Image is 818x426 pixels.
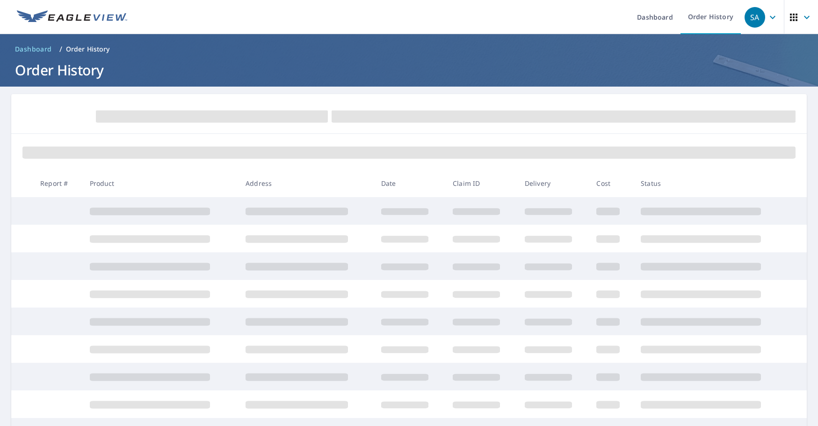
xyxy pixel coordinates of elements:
span: Dashboard [15,44,52,54]
p: Order History [66,44,110,54]
nav: breadcrumb [11,42,807,57]
img: EV Logo [17,10,127,24]
h1: Order History [11,60,807,80]
th: Date [374,169,446,197]
th: Product [82,169,239,197]
div: SA [745,7,765,28]
th: Delivery [517,169,589,197]
th: Status [633,169,789,197]
th: Address [238,169,373,197]
th: Report # [33,169,82,197]
a: Dashboard [11,42,56,57]
li: / [59,44,62,55]
th: Cost [589,169,633,197]
th: Claim ID [445,169,517,197]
